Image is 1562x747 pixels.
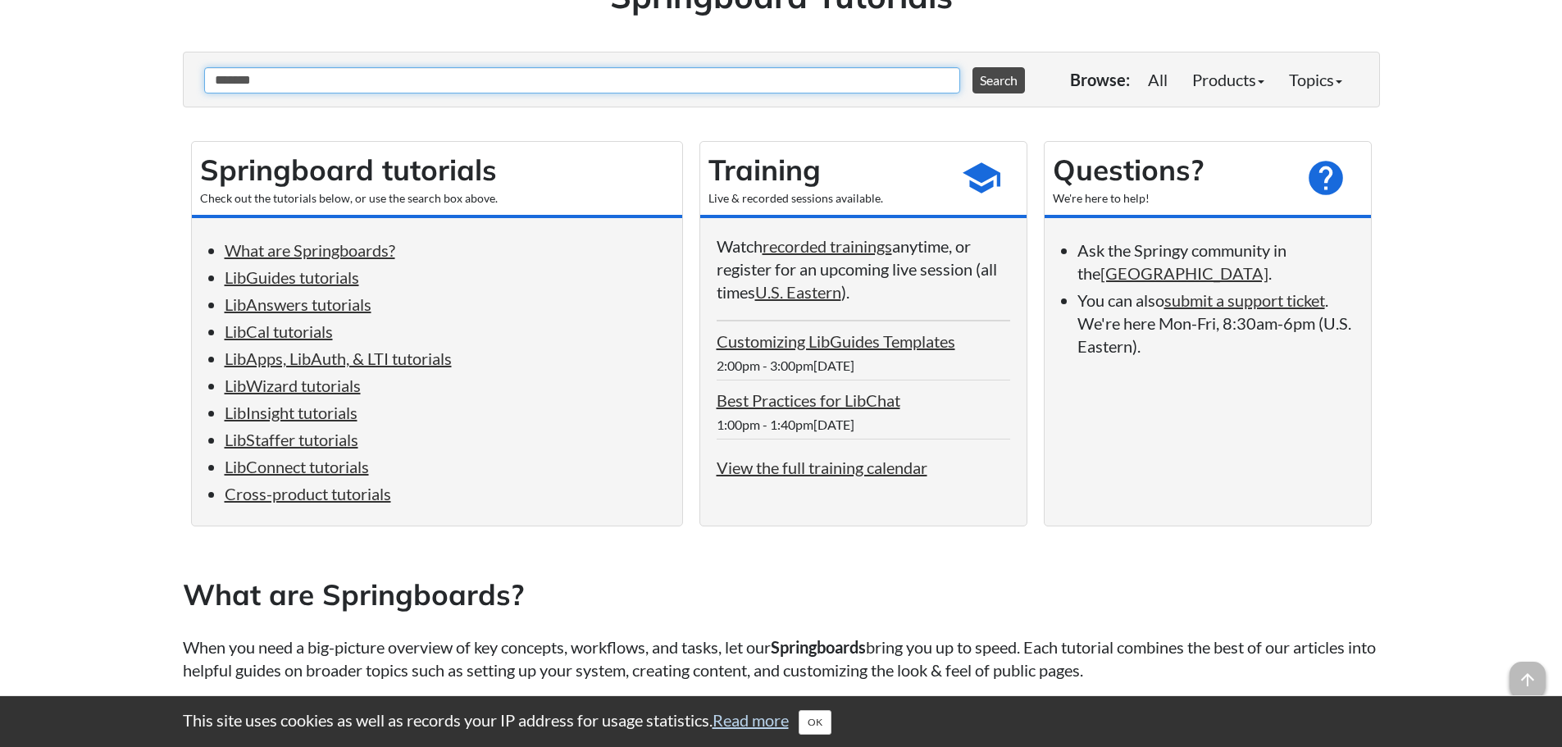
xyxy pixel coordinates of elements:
[1510,663,1546,683] a: arrow_upward
[1510,662,1546,698] span: arrow_upward
[713,710,789,730] a: Read more
[708,190,945,207] div: Live & recorded sessions available.
[225,240,395,260] a: What are Springboards?
[225,321,333,341] a: LibCal tutorials
[1180,63,1277,96] a: Products
[799,710,831,735] button: Close
[972,67,1025,93] button: Search
[1100,263,1268,283] a: [GEOGRAPHIC_DATA]
[1136,63,1180,96] a: All
[200,190,674,207] div: Check out the tutorials below, or use the search box above.
[755,282,841,302] a: U.S. Eastern
[1305,157,1346,198] span: help
[225,348,452,368] a: LibApps, LibAuth, & LTI tutorials
[225,457,369,476] a: LibConnect tutorials
[717,358,854,373] span: 2:00pm - 3:00pm[DATE]
[1053,190,1289,207] div: We're here to help!
[708,150,945,190] h2: Training
[717,458,927,477] a: View the full training calendar
[1077,239,1355,285] li: Ask the Springy community in the .
[200,150,674,190] h2: Springboard tutorials
[1277,63,1355,96] a: Topics
[717,331,955,351] a: Customizing LibGuides Templates
[225,294,371,314] a: LibAnswers tutorials
[1070,68,1130,91] p: Browse:
[717,390,900,410] a: Best Practices for LibChat
[1164,290,1325,310] a: submit a support ticket
[183,635,1380,681] p: When you need a big-picture overview of key concepts, workflows, and tasks, let our bring you up ...
[225,430,358,449] a: LibStaffer tutorials
[717,235,1010,303] p: Watch anytime, or register for an upcoming live session (all times ).
[1053,150,1289,190] h2: Questions?
[225,403,357,422] a: LibInsight tutorials
[225,376,361,395] a: LibWizard tutorials
[763,236,892,256] a: recorded trainings
[1077,289,1355,358] li: You can also . We're here Mon-Fri, 8:30am-6pm (U.S. Eastern).
[183,575,1380,615] h2: What are Springboards?
[771,637,866,657] strong: Springboards
[166,708,1396,735] div: This site uses cookies as well as records your IP address for usage statistics.
[225,267,359,287] a: LibGuides tutorials
[225,484,391,503] a: Cross-product tutorials
[961,157,1002,198] span: school
[717,417,854,432] span: 1:00pm - 1:40pm[DATE]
